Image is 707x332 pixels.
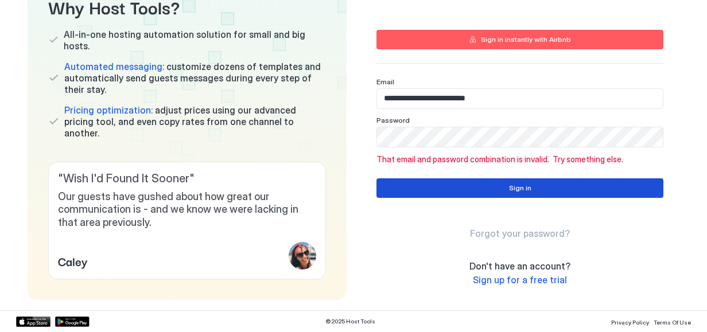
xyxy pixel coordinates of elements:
[325,318,375,325] span: © 2025 Host Tools
[376,77,394,86] span: Email
[58,190,316,229] span: Our guests have gushed about how great our communication is - and we know we were lacking in that...
[611,319,649,326] span: Privacy Policy
[58,252,88,269] span: Caley
[376,116,410,124] span: Password
[654,315,691,327] a: Terms Of Use
[376,178,663,198] button: Sign in
[64,104,153,116] span: Pricing optimization:
[377,127,663,147] input: Input Field
[64,104,326,139] span: adjust prices using our advanced pricing tool, and even copy rates from one channel to another.
[55,317,90,327] a: Google Play Store
[16,317,50,327] a: App Store
[509,183,531,193] div: Sign in
[473,274,567,286] span: Sign up for a free trial
[64,61,164,72] span: Automated messaging:
[481,34,571,45] div: Sign in instantly with Airbnb
[473,274,567,286] a: Sign up for a free trial
[654,319,691,326] span: Terms Of Use
[376,154,663,165] span: That email and password combination is invalid. Try something else.
[469,260,570,272] span: Don't have an account?
[11,293,39,321] iframe: Intercom live chat
[376,30,663,49] button: Sign in instantly with Airbnb
[58,171,316,186] span: " Wish I'd Found It Sooner "
[470,228,570,240] a: Forgot your password?
[289,242,316,269] div: profile
[470,228,570,239] span: Forgot your password?
[377,89,663,108] input: Input Field
[611,315,649,327] a: Privacy Policy
[64,29,326,52] span: All-in-one hosting automation solution for small and big hosts.
[64,61,326,95] span: customize dozens of templates and automatically send guests messages during every step of their s...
